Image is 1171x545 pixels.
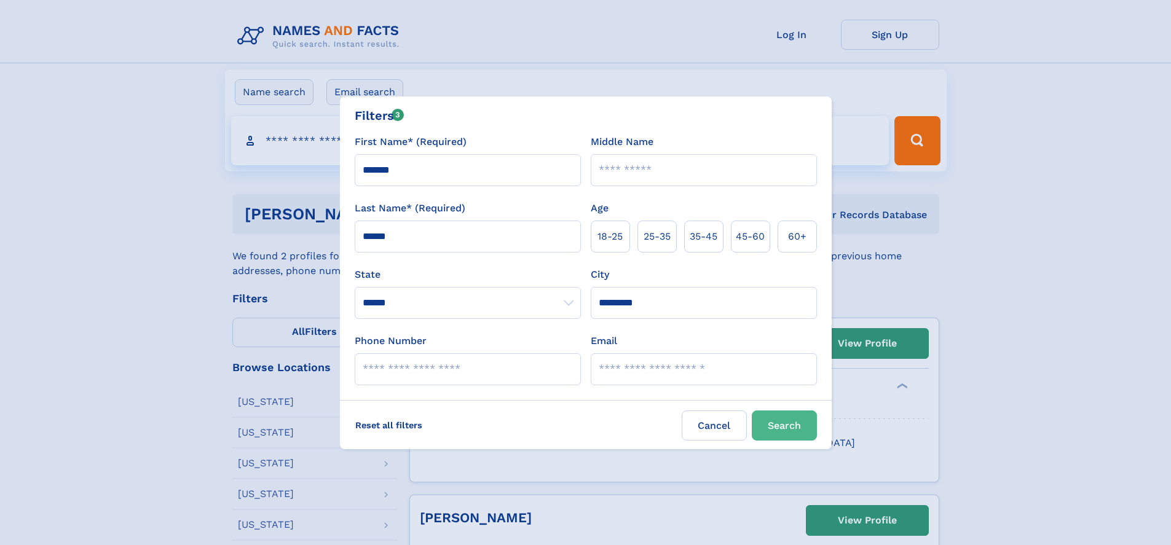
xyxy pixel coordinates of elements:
[355,201,465,216] label: Last Name* (Required)
[736,229,765,244] span: 45‑60
[355,334,427,348] label: Phone Number
[355,106,404,125] div: Filters
[591,135,653,149] label: Middle Name
[682,410,747,441] label: Cancel
[591,334,617,348] label: Email
[597,229,623,244] span: 18‑25
[355,267,581,282] label: State
[591,267,609,282] label: City
[690,229,717,244] span: 35‑45
[591,201,609,216] label: Age
[788,229,806,244] span: 60+
[347,410,430,440] label: Reset all filters
[752,410,817,441] button: Search
[355,135,467,149] label: First Name* (Required)
[644,229,671,244] span: 25‑35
